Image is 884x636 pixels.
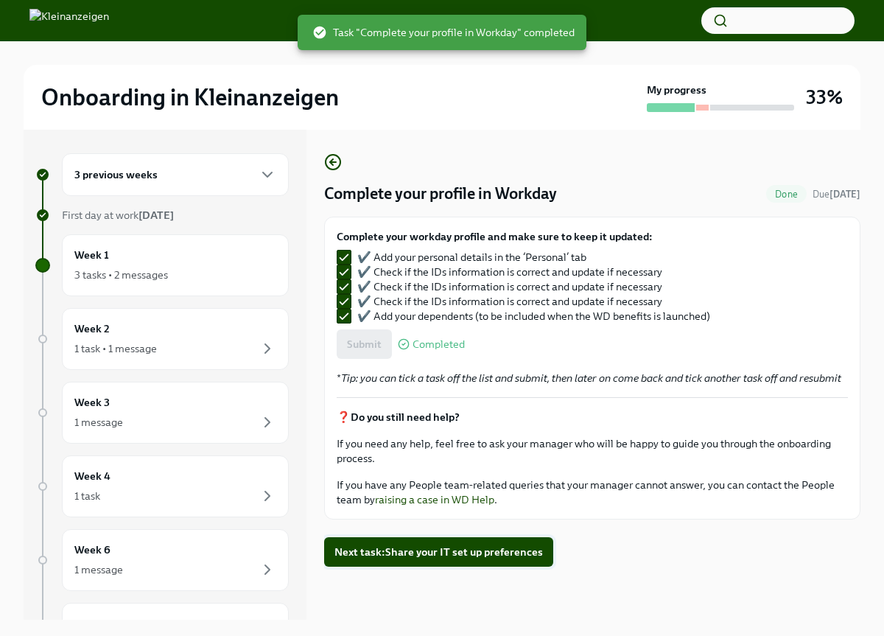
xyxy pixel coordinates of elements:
[647,83,706,97] strong: My progress
[74,615,110,632] h6: Week 7
[74,247,109,263] h6: Week 1
[357,279,662,294] span: ✔️ Check if the IDs information is correct and update if necessary
[341,371,841,385] em: Tip: you can tick a task off the list and submit, then later on come back and tick another task o...
[74,268,168,282] div: 3 tasks • 2 messages
[74,489,100,503] div: 1 task
[813,187,860,201] span: September 8th, 2025 09:00
[829,189,860,200] strong: [DATE]
[62,209,174,222] span: First day at work
[138,209,174,222] strong: [DATE]
[41,83,339,112] h2: Onboarding in Kleinanzeigen
[35,382,289,444] a: Week 31 message
[337,478,848,507] p: If you have any People team-related queries that your manager cannot answer, you can contact the ...
[74,562,123,577] div: 1 message
[74,415,123,430] div: 1 message
[375,493,494,506] a: raising a case in WD Help
[413,339,465,350] span: Completed
[334,545,543,559] span: Next task : Share your IT set up preferences
[35,208,289,223] a: First day at work[DATE]
[351,410,460,424] strong: Do you still need help?
[29,9,109,32] img: Kleinanzeigen
[74,341,157,356] div: 1 task • 1 message
[324,537,553,567] button: Next task:Share your IT set up preferences
[357,250,586,265] span: ✔️ Add your personal details in the ‘Personal’ tab
[74,542,110,558] h6: Week 6
[35,455,289,517] a: Week 41 task
[357,265,662,279] span: ✔️ Check if the IDs information is correct and update if necessary
[62,153,289,196] div: 3 previous weeks
[357,294,662,309] span: ✔️ Check if the IDs information is correct and update if necessary
[766,189,807,200] span: Done
[35,308,289,370] a: Week 21 task • 1 message
[324,183,557,205] h4: Complete your profile in Workday
[357,309,710,324] span: ✔️ Add your dependents (to be included when the WD benefits is launched)
[74,167,158,183] h6: 3 previous weeks
[74,321,110,337] h6: Week 2
[74,394,110,410] h6: Week 3
[813,189,860,200] span: Due
[74,468,110,484] h6: Week 4
[35,234,289,296] a: Week 13 tasks • 2 messages
[337,229,722,244] label: Complete your workday profile and make sure to keep it updated:
[806,84,843,111] h3: 33%
[35,529,289,591] a: Week 61 message
[337,410,848,424] p: ❓
[312,25,575,40] span: Task "Complete your profile in Workday" completed
[337,436,848,466] p: If you need any help, feel free to ask your manager who will be happy to guide you through the on...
